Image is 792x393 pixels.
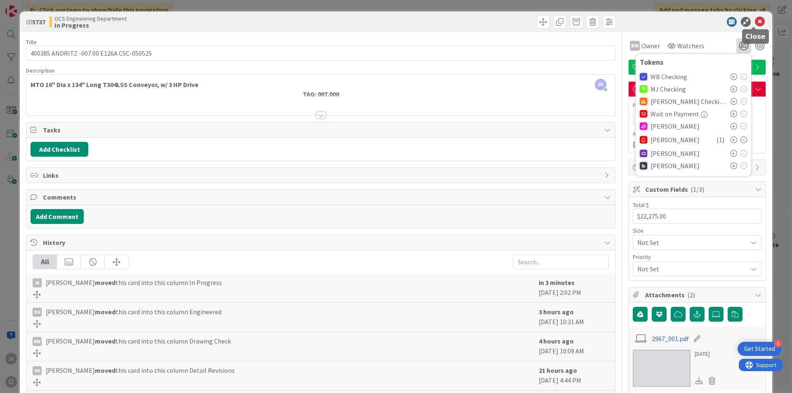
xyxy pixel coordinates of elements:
[539,365,609,386] div: [DATE] 4:44 PM
[717,135,724,145] span: ( 1 )
[633,201,649,209] label: Total $
[33,366,42,375] div: DH
[633,101,761,110] span: Planned Dates
[651,73,687,80] span: WB Checking
[637,263,743,275] span: Not Set
[651,110,699,118] span: Wait on Payment
[744,345,775,353] div: Get Started
[652,334,689,344] a: 2967_001.pdf
[539,307,609,327] div: [DATE] 10:31 AM
[645,184,751,194] span: Custom Fields
[641,41,660,51] span: Owner
[54,22,127,28] b: In Progress
[95,337,115,345] b: moved
[539,278,609,298] div: [DATE] 2:02 PM
[695,375,704,386] div: Download
[513,254,609,269] input: Search...
[43,170,600,180] span: Links
[17,1,38,11] span: Support
[687,291,695,299] span: ( 2 )
[31,142,88,157] button: Add Checklist
[633,139,653,149] span: [DATE]
[677,41,704,51] span: Watchers
[651,150,700,157] span: [PERSON_NAME]
[26,67,54,74] span: Description
[31,80,198,89] strong: MTO 16" Dia x 134" Long T304LSS Conveyor, w/ 3 HP Drive
[95,366,115,374] b: moved
[651,162,700,169] span: [PERSON_NAME]
[33,308,42,317] div: DH
[695,350,719,358] div: [DATE]
[46,365,235,375] span: [PERSON_NAME] this card into this column Detail Revisions
[691,185,704,193] span: ( 1/3 )
[46,278,222,287] span: [PERSON_NAME] this card into this column In Progress
[539,366,577,374] b: 21 hours ago
[303,90,339,98] strong: TAG: 007.000
[633,129,761,138] span: Actual Dates
[539,336,609,357] div: [DATE] 10:09 AM
[26,38,37,46] label: Title
[46,336,231,346] span: [PERSON_NAME] this card into this column Drawing Check
[33,337,42,346] div: BW
[43,238,600,247] span: History
[95,308,115,316] b: moved
[774,340,782,347] div: 4
[43,125,600,135] span: Tasks
[637,237,743,248] span: Not Set
[32,18,45,26] b: 5737
[595,79,606,90] span: JK
[26,17,45,27] span: ID
[633,254,761,260] div: Priority
[43,192,600,202] span: Comments
[745,33,766,40] h5: Close
[46,307,222,317] span: [PERSON_NAME] this card into this column Engineered
[651,136,700,144] span: [PERSON_NAME]
[645,290,751,300] span: Attachments
[651,122,700,130] span: [PERSON_NAME]
[651,85,686,93] span: MJ Checking
[640,58,747,66] div: Tokens
[33,255,57,269] div: All
[31,209,84,224] button: Add Comment
[54,15,127,22] span: OCS Engineering Department
[630,41,640,51] div: BW
[539,308,574,316] b: 3 hours ago
[651,98,726,105] span: [PERSON_NAME] Checking
[539,337,574,345] b: 4 hours ago
[33,278,42,287] div: JK
[633,228,761,233] div: Size
[95,278,115,287] b: moved
[738,342,782,356] div: Open Get Started checklist, remaining modules: 4
[539,278,575,287] b: in 3 minutes
[26,46,615,61] input: type card name here...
